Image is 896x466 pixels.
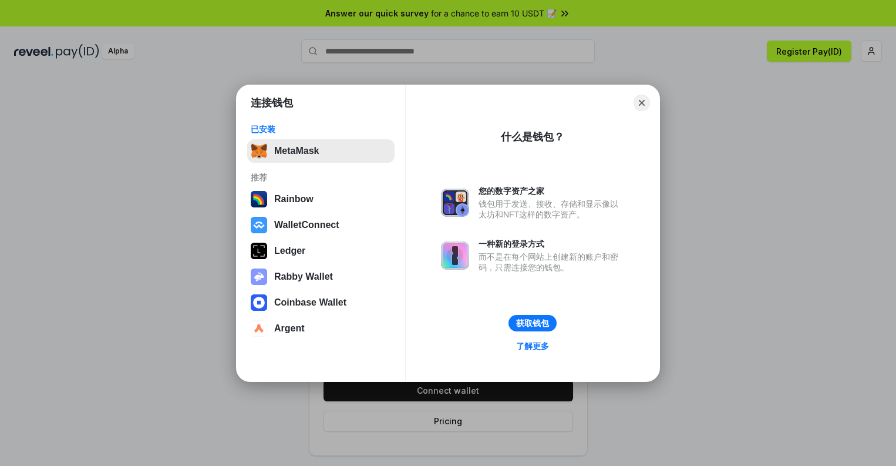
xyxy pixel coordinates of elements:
button: 获取钱包 [508,315,557,331]
div: WalletConnect [274,220,339,230]
img: svg+xml,%3Csvg%20width%3D%2228%22%20height%3D%2228%22%20viewBox%3D%220%200%2028%2028%22%20fill%3D... [251,320,267,337]
button: Close [634,95,650,111]
img: svg+xml,%3Csvg%20width%3D%2228%22%20height%3D%2228%22%20viewBox%3D%220%200%2028%2028%22%20fill%3D... [251,217,267,233]
button: Rabby Wallet [247,265,395,289]
a: 了解更多 [509,338,556,354]
h1: 连接钱包 [251,96,293,110]
div: 而不是在每个网站上创建新的账户和密码，只需连接您的钱包。 [479,252,624,273]
button: Ledger [247,239,395,263]
img: svg+xml,%3Csvg%20width%3D%2228%22%20height%3D%2228%22%20viewBox%3D%220%200%2028%2028%22%20fill%3D... [251,294,267,311]
img: svg+xml,%3Csvg%20width%3D%22120%22%20height%3D%22120%22%20viewBox%3D%220%200%20120%20120%22%20fil... [251,191,267,207]
div: Argent [274,323,305,334]
button: WalletConnect [247,213,395,237]
div: 已安装 [251,124,391,135]
button: Rainbow [247,187,395,211]
img: svg+xml,%3Csvg%20xmlns%3D%22http%3A%2F%2Fwww.w3.org%2F2000%2Fsvg%22%20fill%3D%22none%22%20viewBox... [441,242,469,270]
img: svg+xml,%3Csvg%20fill%3D%22none%22%20height%3D%2233%22%20viewBox%3D%220%200%2035%2033%22%20width%... [251,143,267,159]
img: svg+xml,%3Csvg%20xmlns%3D%22http%3A%2F%2Fwww.w3.org%2F2000%2Fsvg%22%20width%3D%2228%22%20height%3... [251,243,267,259]
div: Rabby Wallet [274,271,333,282]
div: 一种新的登录方式 [479,239,624,249]
button: Coinbase Wallet [247,291,395,314]
div: Rainbow [274,194,314,204]
button: Argent [247,317,395,340]
div: Coinbase Wallet [274,297,346,308]
img: svg+xml,%3Csvg%20xmlns%3D%22http%3A%2F%2Fwww.w3.org%2F2000%2Fsvg%22%20fill%3D%22none%22%20viewBox... [251,269,267,285]
button: MetaMask [247,139,395,163]
div: MetaMask [274,146,319,156]
img: svg+xml,%3Csvg%20xmlns%3D%22http%3A%2F%2Fwww.w3.org%2F2000%2Fsvg%22%20fill%3D%22none%22%20viewBox... [441,189,469,217]
div: Ledger [274,246,305,256]
div: 什么是钱包？ [501,130,564,144]
div: 您的数字资产之家 [479,186,624,196]
div: 了解更多 [516,341,549,351]
div: 钱包用于发送、接收、存储和显示像以太坊和NFT这样的数字资产。 [479,199,624,220]
div: 推荐 [251,172,391,183]
div: 获取钱包 [516,318,549,328]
